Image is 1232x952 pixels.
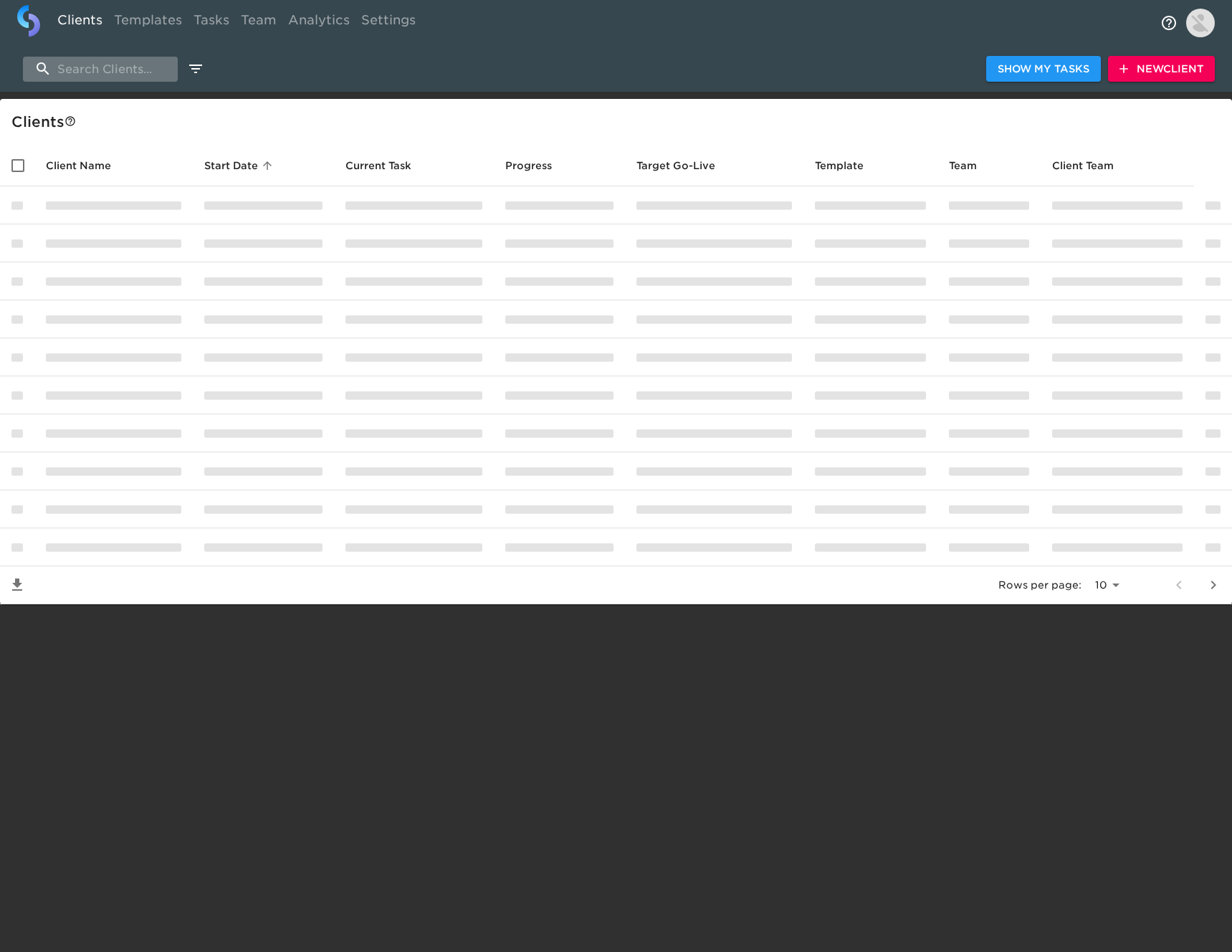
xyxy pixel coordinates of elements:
button: next page [1196,568,1231,602]
p: Rows per page: [998,578,1081,592]
img: logo [17,5,40,37]
a: Tasks [188,5,235,40]
button: notifications [1152,6,1186,40]
span: Show My Tasks [998,60,1089,78]
span: Team [949,157,995,174]
button: edit [183,57,208,81]
svg: This is a list of all of your clients and clients shared with you [65,115,76,127]
a: Analytics [282,5,355,40]
span: Progress [505,157,570,174]
span: This is the next Task in this Hub that should be completed [345,157,411,174]
div: Client s [11,110,1226,133]
span: Start Date [204,157,277,174]
span: Client Name [46,157,130,174]
select: rows per page [1087,575,1124,596]
a: Templates [108,5,188,40]
span: New Client [1119,60,1203,78]
a: Clients [52,5,108,40]
button: NewClient [1108,56,1215,82]
span: Client Team [1052,157,1132,174]
span: Current Task [345,157,430,174]
input: search [23,57,178,82]
button: Show My Tasks [986,56,1101,82]
span: Calculated based on the start date and the duration of all Tasks contained in this Hub. [636,157,715,174]
a: Settings [355,5,421,40]
img: Profile [1186,9,1215,37]
a: Team [235,5,282,40]
span: Template [815,157,882,174]
span: Target Go-Live [636,157,734,174]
